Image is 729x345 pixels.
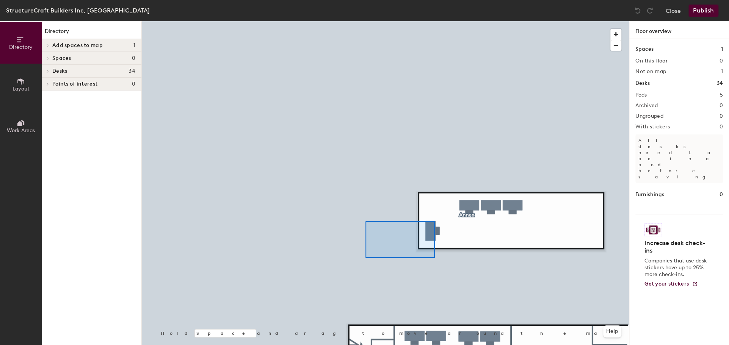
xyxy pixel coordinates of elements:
[644,281,698,287] a: Get your stickers
[721,69,723,75] h2: 1
[644,239,709,254] h4: Increase desk check-ins
[646,7,654,14] img: Redo
[52,68,67,74] span: Desks
[644,223,662,236] img: Sticker logo
[716,79,723,87] h1: 34
[132,81,135,87] span: 0
[635,190,664,199] h1: Furnishings
[42,27,141,39] h1: Directory
[720,103,723,109] h2: 0
[666,5,681,17] button: Close
[635,45,654,53] h1: Spaces
[52,81,97,87] span: Points of interest
[635,69,666,75] h2: Not on map
[720,113,723,119] h2: 0
[635,113,663,119] h2: Ungrouped
[720,124,723,130] h2: 0
[13,86,30,92] span: Layout
[6,6,150,15] div: StructureCraft Builders Inc, [GEOGRAPHIC_DATA]
[133,42,135,48] span: 1
[132,55,135,61] span: 0
[635,58,668,64] h2: On this floor
[720,92,723,98] h2: 5
[129,68,135,74] span: 34
[635,134,723,183] p: All desks need to be in a pod before saving
[635,79,650,87] h1: Desks
[644,258,709,278] p: Companies that use desk stickers have up to 25% more check-ins.
[721,45,723,53] h1: 1
[688,5,718,17] button: Publish
[720,190,723,199] h1: 0
[9,44,33,50] span: Directory
[7,127,35,134] span: Work Areas
[720,58,723,64] h2: 0
[52,55,71,61] span: Spaces
[635,92,647,98] h2: Pods
[629,21,729,39] h1: Floor overview
[634,7,641,14] img: Undo
[603,325,621,337] button: Help
[644,281,689,287] span: Get your stickers
[635,103,658,109] h2: Archived
[635,124,670,130] h2: With stickers
[52,42,103,48] span: Add spaces to map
